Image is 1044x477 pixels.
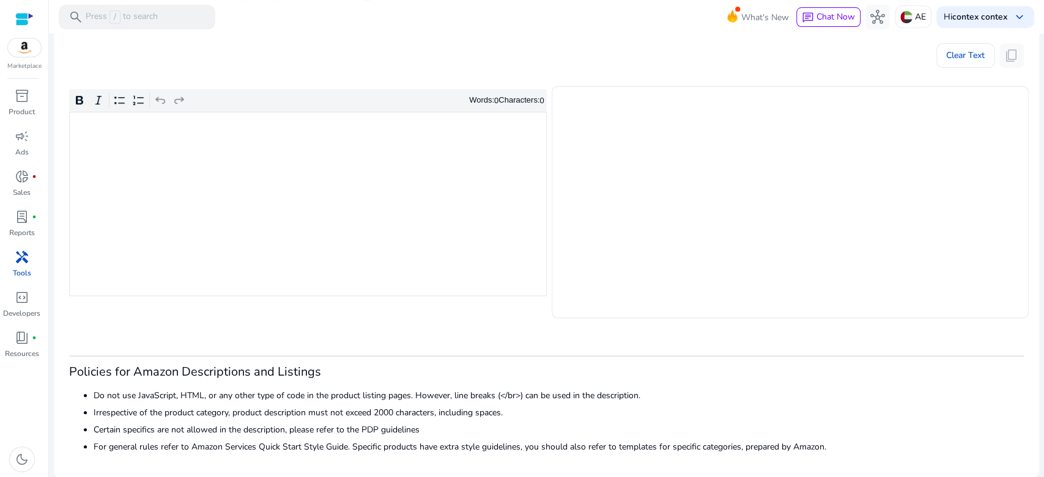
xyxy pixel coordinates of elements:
[15,129,29,144] span: campaign
[1012,10,1027,24] span: keyboard_arrow_down
[13,187,31,198] p: Sales
[69,112,547,296] div: Rich Text Editor. Editing area: main. Press Alt+0 for help.
[15,169,29,184] span: donut_small
[952,11,1007,23] b: contex contex
[15,147,29,158] p: Ads
[32,174,37,179] span: fiber_manual_record
[15,89,29,103] span: inventory_2
[946,43,985,68] span: Clear Text
[741,7,789,28] span: What's New
[9,227,35,238] p: Reports
[802,12,814,24] span: chat
[9,106,35,117] p: Product
[915,6,926,27] p: AE
[5,348,39,359] p: Resources
[3,308,40,319] p: Developers
[32,214,37,219] span: fiber_manual_record
[94,440,1024,453] li: For general rules refer to Amazon Services Quick Start Style Guide. Specific products have extra ...
[15,290,29,305] span: code_blocks
[870,10,885,24] span: hub
[865,5,890,29] button: hub
[94,423,1024,436] li: Certain specifics are not allowed in the description, please refer to the PDP guidelines
[15,250,29,264] span: handyman
[69,89,547,112] div: Editor toolbar
[494,96,498,105] label: 0
[8,38,41,57] img: amazon.svg
[936,43,994,68] button: Clear Text
[15,209,29,224] span: lab_profile
[68,10,83,24] span: search
[109,10,120,24] span: /
[13,268,31,279] p: Tools
[796,7,861,27] button: chatChat Now
[15,330,29,345] span: book_4
[86,10,158,24] p: Press to search
[94,406,1024,419] li: Irrespective of the product category, product description must not exceed 2000 characters, includ...
[7,62,42,71] p: Marketplace
[94,389,1024,402] li: Do not use JavaScript, HTML, or any other type of code in the product listing pages. However, lin...
[539,96,544,105] label: 0
[944,13,1007,21] p: Hi
[816,11,855,23] span: Chat Now
[32,335,37,340] span: fiber_manual_record
[900,11,913,23] img: ae.svg
[469,93,544,108] div: Words: Characters:
[69,365,1024,379] h3: Policies for Amazon Descriptions and Listings
[15,452,29,467] span: dark_mode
